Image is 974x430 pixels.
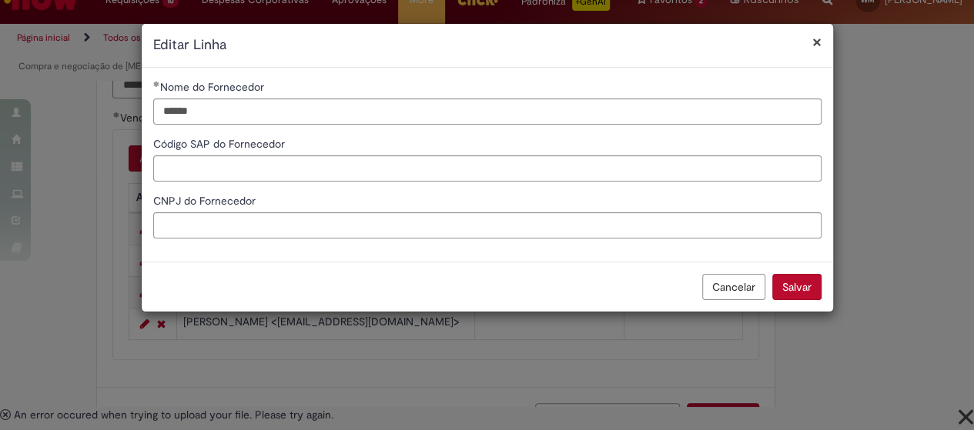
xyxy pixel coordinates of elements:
button: Cancelar [702,274,765,300]
input: Código SAP do Fornecedor [153,155,822,182]
h2: Editar Linha [153,35,822,55]
span: Código SAP do Fornecedor [153,137,288,151]
button: Fechar modal [812,34,822,50]
button: Salvar [772,274,822,300]
span: CNPJ do Fornecedor [153,194,259,208]
input: CNPJ do Fornecedor [153,212,822,238]
span: Nome do Fornecedor [160,80,267,94]
span: Obrigatório Preenchido [153,81,160,87]
input: Nome do Fornecedor [153,98,822,125]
